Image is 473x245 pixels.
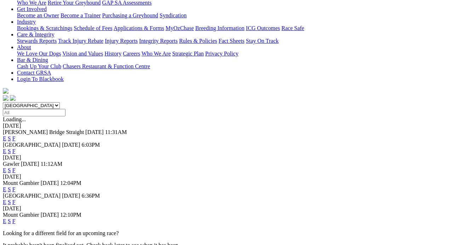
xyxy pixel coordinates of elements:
a: Applications & Forms [114,25,164,31]
span: 11:31AM [105,129,127,135]
span: [DATE] [85,129,104,135]
div: Industry [17,25,470,31]
a: Become an Owner [17,12,59,18]
a: Track Injury Rebate [58,38,103,44]
a: S [8,199,11,205]
a: F [12,218,16,224]
a: S [8,218,11,224]
a: Login To Blackbook [17,76,64,82]
span: [DATE] [41,212,59,218]
a: F [12,135,16,141]
a: E [3,167,6,173]
img: twitter.svg [10,95,16,101]
div: Care & Integrity [17,38,470,44]
a: S [8,135,11,141]
span: [PERSON_NAME] Bridge Straight [3,129,84,135]
a: Who We Are [142,51,171,57]
span: 11:12AM [41,161,63,167]
a: E [3,148,6,154]
div: [DATE] [3,154,470,161]
div: About [17,51,470,57]
a: Get Involved [17,6,47,12]
a: F [12,167,16,173]
a: Race Safe [281,25,304,31]
a: F [12,186,16,192]
span: 6:36PM [82,193,100,199]
a: S [8,167,11,173]
a: Careers [123,51,140,57]
span: 12:04PM [60,180,81,186]
img: logo-grsa-white.png [3,88,8,94]
a: Contact GRSA [17,70,51,76]
span: [DATE] [21,161,39,167]
a: E [3,218,6,224]
a: Breeding Information [195,25,244,31]
span: Loading... [3,116,26,122]
a: Cash Up Your Club [17,63,61,69]
a: ICG Outcomes [246,25,280,31]
div: Bar & Dining [17,63,470,70]
a: Rules & Policies [179,38,217,44]
a: S [8,186,11,192]
span: [DATE] [62,193,80,199]
span: Mount Gambier [3,212,39,218]
a: F [12,148,16,154]
a: Bar & Dining [17,57,48,63]
span: Gawler [3,161,19,167]
a: Syndication [160,12,186,18]
a: Become a Trainer [60,12,101,18]
div: [DATE] [3,123,470,129]
a: Purchasing a Greyhound [102,12,158,18]
a: S [8,148,11,154]
a: Integrity Reports [139,38,178,44]
a: Stewards Reports [17,38,57,44]
span: [GEOGRAPHIC_DATA] [3,142,60,148]
a: We Love Our Dogs [17,51,61,57]
a: Fact Sheets [219,38,244,44]
a: Care & Integrity [17,31,54,37]
a: Vision and Values [62,51,103,57]
input: Select date [3,109,65,116]
a: Privacy Policy [205,51,238,57]
span: [DATE] [62,142,80,148]
a: Industry [17,19,36,25]
a: F [12,199,16,205]
a: History [104,51,121,57]
span: 6:03PM [82,142,100,148]
a: MyOzChase [166,25,194,31]
a: E [3,199,6,205]
a: E [3,186,6,192]
img: facebook.svg [3,95,8,101]
a: Stay On Track [246,38,278,44]
a: Chasers Restaurant & Function Centre [63,63,150,69]
span: Mount Gambier [3,180,39,186]
a: Schedule of Fees [74,25,112,31]
a: Injury Reports [105,38,138,44]
a: E [3,135,6,141]
span: [DATE] [41,180,59,186]
a: Bookings & Scratchings [17,25,72,31]
div: [DATE] [3,174,470,180]
a: Strategic Plan [172,51,204,57]
span: [GEOGRAPHIC_DATA] [3,193,60,199]
div: [DATE] [3,205,470,212]
span: 12:10PM [60,212,81,218]
a: About [17,44,31,50]
div: Get Involved [17,12,470,19]
p: Looking for a different field for an upcoming race? [3,230,470,237]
